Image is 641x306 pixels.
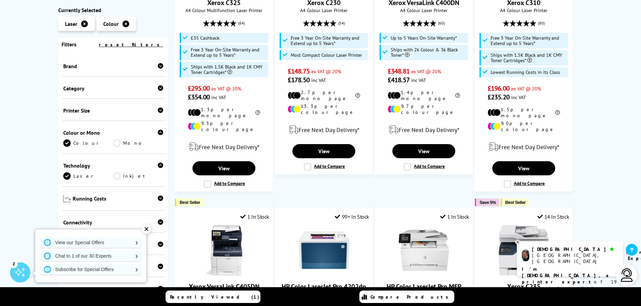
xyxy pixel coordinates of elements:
[522,266,611,285] b: I'm [DEMOGRAPHIC_DATA], a printer expert
[335,213,369,220] div: 99+ In Stock
[103,20,119,27] span: Colour
[399,225,449,275] img: HP Color LaserJet Pro MFP M283fdw
[211,94,226,100] span: inc VAT
[63,195,71,202] img: Running Costs
[63,286,164,292] span: Compatibility
[299,225,349,275] img: HP Color LaserJet Pro 4202dn
[288,67,310,76] span: £148.75
[501,199,529,206] button: Best Seller
[204,180,245,188] label: Add to Compare
[475,199,499,206] button: Save 5%
[58,7,169,13] div: Currently Selected
[511,85,541,92] span: ex VAT @ 20%
[388,76,409,84] span: £418.57
[491,70,560,75] span: Lowest Running Costs in its Class
[507,282,540,291] a: Xerox C235
[63,162,164,169] span: Technology
[175,199,204,206] button: Best Seller
[191,64,267,75] span: Ships with 1.5K Black and 1K CMY Toner Cartridges*
[40,264,141,275] a: Subscribe for Special Offers
[391,47,467,58] span: Ships with 2k Colour & 3k Black Toner*
[166,291,260,303] a: Recently Viewed (1)
[359,291,454,303] a: Compare Products
[191,35,219,41] span: £35 Cashback
[10,260,17,267] div: 2
[411,68,441,75] span: ex VAT @ 20%
[180,200,200,205] span: Best Seller
[491,35,567,46] span: Free 3 Year On-Site Warranty and Extend up to 5 Years*
[392,144,455,158] a: View
[199,225,249,275] img: Xerox VersaLink C405DN
[40,237,141,248] a: View our Special Offers
[199,270,249,277] a: Xerox VersaLink C405DN
[499,270,549,277] a: Xerox C235
[240,213,269,220] div: 1 In Stock
[188,93,210,101] span: £354.00
[179,137,269,156] div: modal_delivery
[304,163,345,171] label: Add to Compare
[388,103,460,115] li: 9.7p per colour page
[291,35,367,46] span: Free 3 Year On-Site Warranty and Extend up to 5 Years*
[440,213,469,220] div: 1 In Stock
[179,7,269,13] span: A4 Colour Multifunction Laser Printer
[63,219,164,226] span: Connectivity
[188,84,210,93] span: £295.00
[532,246,618,252] div: [DEMOGRAPHIC_DATA]
[438,17,445,30] span: (60)
[63,139,113,147] a: Colour
[399,270,449,277] a: HP Color LaserJet Pro MFP M283fdw
[191,47,267,58] span: Free 3 Year On-Site Warranty and Extend up to 5 Years*
[279,7,369,13] span: A4 Colour Laser Printer
[291,52,362,58] span: Most Compact Colour Laser Printer
[40,251,141,261] a: Chat to 1 of our 30 Experts
[99,42,163,48] a: reset filters
[511,94,526,100] span: inc VAT
[478,137,569,156] div: modal_delivery
[62,41,76,48] span: Filters
[505,200,526,205] span: Best Seller
[113,139,163,147] a: Mono
[311,77,326,83] span: inc VAT
[620,268,634,282] img: user-headset-light.svg
[288,103,360,115] li: 13.3p per colour page
[63,63,164,70] span: Brand
[522,266,618,304] p: of 19 years! I can help you choose the right product
[299,270,349,277] a: HP Color LaserJet Pro 4202dn
[479,200,496,205] span: Save 5%
[379,7,469,13] span: A4 Colour Laser Printer
[488,84,509,93] span: £196.00
[387,282,461,300] a: HP Color LaserJet Pro MFP M283fdw
[338,17,345,30] span: (54)
[65,20,77,27] span: Laser
[282,282,366,291] a: HP Color LaserJet Pro 4202dn
[192,161,255,175] a: View
[388,67,409,76] span: £348.81
[170,294,259,300] span: Recently Viewed (1)
[491,52,567,63] span: Ships with 1.5K Black and 1K CMY Toner Cartridges*
[63,107,164,114] span: Printer Size
[189,282,259,291] a: Xerox VersaLink C405DN
[492,161,555,175] a: View
[188,106,260,119] li: 1.3p per mono page
[63,172,113,180] a: Laser
[63,129,164,136] span: Colour or Mono
[411,77,426,83] span: inc VAT
[499,225,549,275] img: Xerox C235
[370,294,452,300] span: Compare Products
[113,172,163,180] a: Inkjet
[388,89,460,101] li: 1.4p per mono page
[288,76,310,84] span: £178.50
[142,224,151,234] div: ✕
[211,85,241,92] span: ex VAT @ 20%
[73,195,163,204] span: Running Costs
[292,144,355,158] a: View
[522,250,529,261] img: chris-livechat.png
[532,252,618,264] div: [GEOGRAPHIC_DATA], [GEOGRAPHIC_DATA]
[238,17,245,30] span: (84)
[311,68,341,75] span: ex VAT @ 20%
[537,213,569,220] div: 14 In Stock
[391,35,457,41] span: Up to 5 Years On-Site Warranty*
[288,89,360,101] li: 2.7p per mono page
[488,120,560,132] li: 9.0p per colour page
[279,120,369,139] div: modal_delivery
